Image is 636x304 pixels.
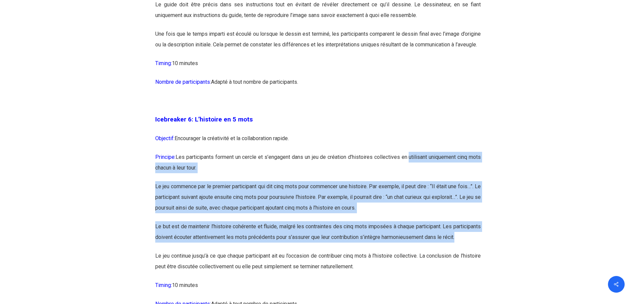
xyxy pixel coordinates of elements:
[155,280,481,299] p: 10 minutes
[155,282,172,288] span: Timing:
[155,58,481,77] p: 10 minutes
[155,152,481,181] p: Les participants forment un cercle et s’engagent dans un jeu de création d’histoires collectives ...
[155,116,253,123] span: Icebreaker 6: L’histoire en 5 mots
[155,221,481,251] p: Le but est de maintenir l’histoire cohérente et fluide, malgré les contraintes des cinq mots impo...
[155,251,481,280] p: Le jeu continue jusqu’à ce que chaque participant ait eu l’occasion de contribuer cinq mots à l’h...
[155,154,176,160] span: Principe:
[155,135,175,141] span: Objectif:
[155,77,481,95] p: Adapté à tout nombre de participants.
[155,60,172,66] span: Timing:
[155,79,211,85] span: Nombre de participants:
[155,133,481,152] p: Encourager la créativité et la collaboration rapide.
[155,29,481,58] p: Une fois que le temps imparti est écoulé ou lorsque le dessin est terminé, les participants compa...
[155,181,481,221] p: Le jeu commence par le premier participant qui dit cinq mots pour commencer une histoire. Par exe...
